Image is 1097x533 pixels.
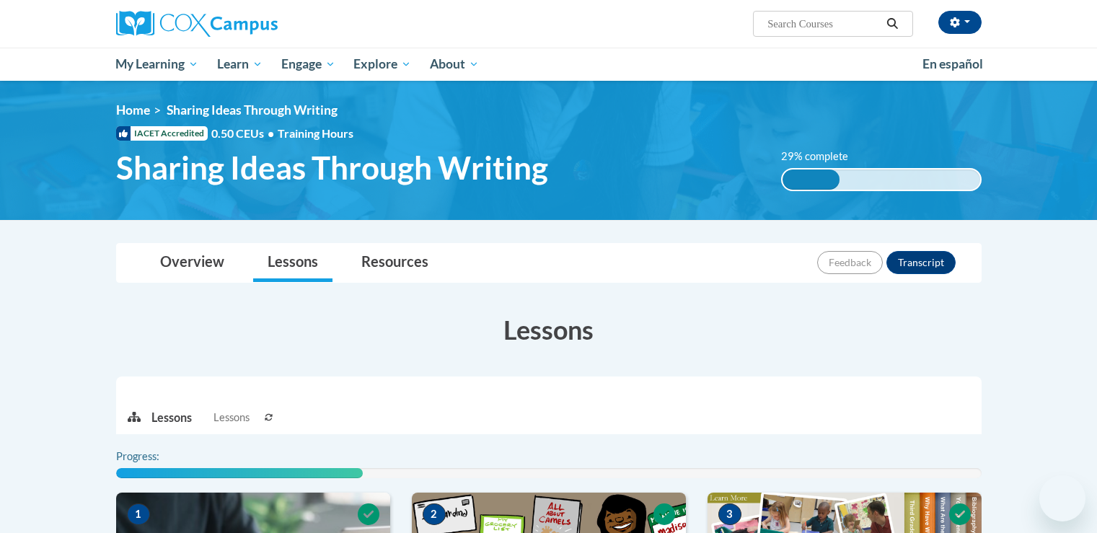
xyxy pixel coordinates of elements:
[127,503,150,525] span: 1
[938,11,982,34] button: Account Settings
[116,449,199,464] label: Progress:
[420,48,488,81] a: About
[208,48,272,81] a: Learn
[922,56,983,71] span: En español
[107,48,208,81] a: My Learning
[886,251,956,274] button: Transcript
[116,11,278,37] img: Cox Campus
[116,102,150,118] a: Home
[213,410,250,426] span: Lessons
[430,56,479,73] span: About
[281,56,335,73] span: Engage
[253,244,332,282] a: Lessons
[817,251,883,274] button: Feedback
[278,126,353,140] span: Training Hours
[272,48,345,81] a: Engage
[1039,475,1085,521] iframe: Button to launch messaging window
[116,126,208,141] span: IACET Accredited
[116,11,390,37] a: Cox Campus
[217,56,263,73] span: Learn
[116,312,982,348] h3: Lessons
[423,503,446,525] span: 2
[783,169,840,190] div: 29% complete
[347,244,443,282] a: Resources
[353,56,411,73] span: Explore
[913,49,992,79] a: En español
[268,126,274,140] span: •
[718,503,741,525] span: 3
[151,410,192,426] p: Lessons
[116,149,548,187] span: Sharing Ideas Through Writing
[881,15,903,32] button: Search
[344,48,420,81] a: Explore
[115,56,198,73] span: My Learning
[211,125,278,141] span: 0.50 CEUs
[766,15,881,32] input: Search Courses
[167,102,338,118] span: Sharing Ideas Through Writing
[94,48,1003,81] div: Main menu
[781,149,864,164] label: 29% complete
[146,244,239,282] a: Overview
